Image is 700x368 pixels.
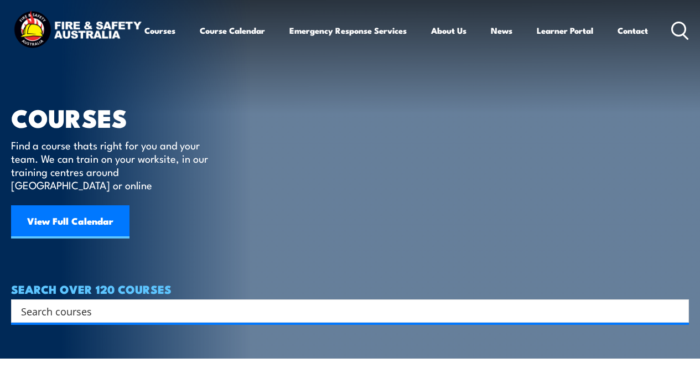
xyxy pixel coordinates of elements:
a: Emergency Response Services [289,17,407,44]
a: Courses [144,17,175,44]
p: Find a course thats right for you and your team. We can train on your worksite, in our training c... [11,138,213,191]
a: Contact [618,17,648,44]
button: Search magnifier button [670,303,685,319]
h1: COURSES [11,106,224,128]
a: About Us [431,17,466,44]
a: Learner Portal [537,17,593,44]
a: Course Calendar [200,17,265,44]
input: Search input [21,303,665,319]
h4: SEARCH OVER 120 COURSES [11,283,689,295]
a: View Full Calendar [11,205,129,239]
form: Search form [23,303,667,319]
a: News [491,17,512,44]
